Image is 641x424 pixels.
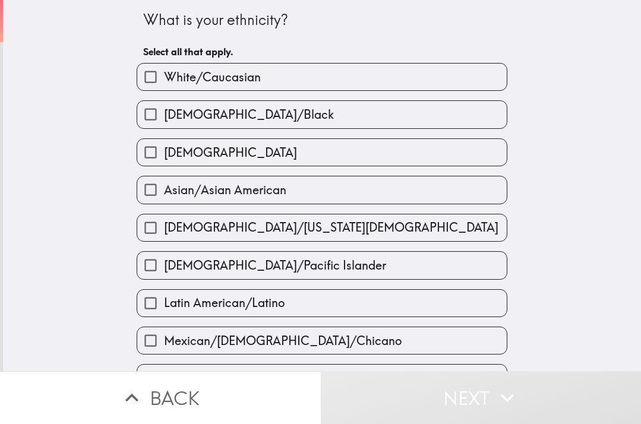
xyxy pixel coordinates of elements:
span: White/Caucasian [164,69,261,86]
span: [DEMOGRAPHIC_DATA]/Black [164,106,334,123]
h6: Select all that apply. [143,45,501,58]
span: Puerto Rican [164,370,232,387]
button: [DEMOGRAPHIC_DATA]/[US_STATE][DEMOGRAPHIC_DATA] [137,214,507,241]
span: Asian/Asian American [164,182,286,198]
button: [DEMOGRAPHIC_DATA]/Pacific Islander [137,252,507,279]
button: [DEMOGRAPHIC_DATA]/Black [137,101,507,128]
span: [DEMOGRAPHIC_DATA]/Pacific Islander [164,257,386,274]
div: What is your ethnicity? [143,10,501,30]
button: Puerto Rican [137,365,507,391]
span: Mexican/[DEMOGRAPHIC_DATA]/Chicano [164,333,402,349]
button: Latin American/Latino [137,290,507,317]
button: White/Caucasian [137,64,507,90]
button: [DEMOGRAPHIC_DATA] [137,139,507,166]
button: Mexican/[DEMOGRAPHIC_DATA]/Chicano [137,327,507,354]
span: [DEMOGRAPHIC_DATA] [164,144,297,161]
span: Latin American/Latino [164,295,285,311]
button: Asian/Asian American [137,176,507,203]
span: [DEMOGRAPHIC_DATA]/[US_STATE][DEMOGRAPHIC_DATA] [164,219,498,236]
